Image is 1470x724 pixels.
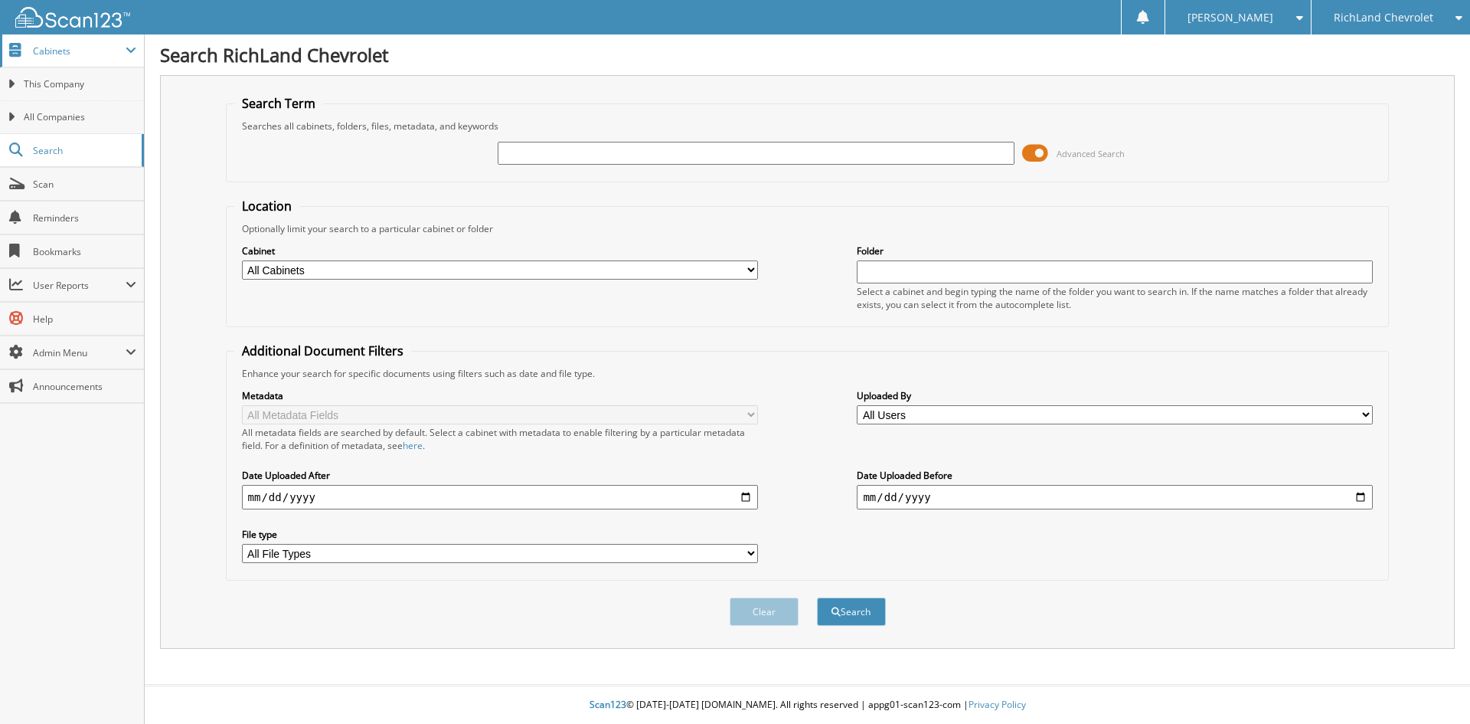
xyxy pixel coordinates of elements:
span: Reminders [33,211,136,224]
img: scan123-logo-white.svg [15,7,130,28]
legend: Location [234,198,299,215]
span: [PERSON_NAME] [1187,13,1273,22]
label: Folder [857,244,1373,257]
label: Metadata [242,389,758,402]
span: Admin Menu [33,346,126,359]
legend: Additional Document Filters [234,342,411,359]
label: Date Uploaded Before [857,469,1373,482]
label: Date Uploaded After [242,469,758,482]
div: Searches all cabinets, folders, files, metadata, and keywords [234,120,1381,133]
div: All metadata fields are searched by default. Select a cabinet with metadata to enable filtering b... [242,426,758,452]
label: Uploaded By [857,389,1373,402]
span: Scan123 [590,698,626,711]
legend: Search Term [234,95,323,112]
span: Help [33,313,136,326]
iframe: Chat Widget [1393,650,1470,724]
input: start [242,485,758,509]
div: © [DATE]-[DATE] [DOMAIN_NAME]. All rights reserved | appg01-scan123-com | [145,686,1470,724]
button: Search [817,598,886,626]
span: Bookmarks [33,245,136,258]
span: This Company [24,77,136,91]
span: Search [33,144,134,157]
h1: Search RichLand Chevrolet [160,42,1455,67]
span: User Reports [33,279,126,292]
button: Clear [730,598,799,626]
span: All Companies [24,110,136,124]
span: Scan [33,178,136,191]
a: here [403,439,423,452]
label: Cabinet [242,244,758,257]
span: Announcements [33,380,136,393]
div: Optionally limit your search to a particular cabinet or folder [234,222,1381,235]
a: Privacy Policy [969,698,1026,711]
input: end [857,485,1373,509]
span: Advanced Search [1057,148,1125,159]
label: File type [242,528,758,541]
span: Cabinets [33,44,126,57]
div: Select a cabinet and begin typing the name of the folder you want to search in. If the name match... [857,285,1373,311]
div: Enhance your search for specific documents using filters such as date and file type. [234,367,1381,380]
span: RichLand Chevrolet [1334,13,1433,22]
